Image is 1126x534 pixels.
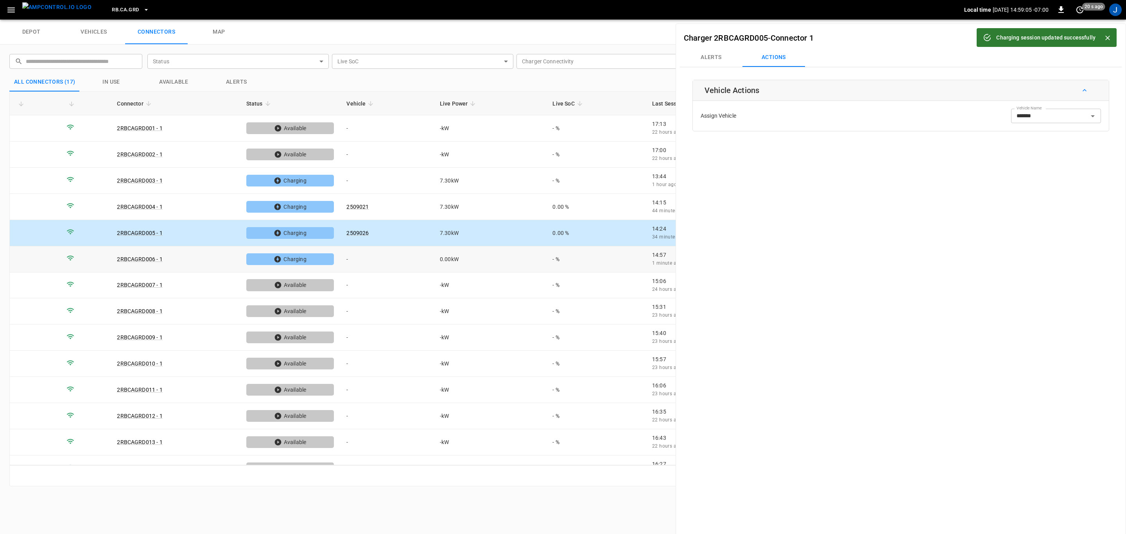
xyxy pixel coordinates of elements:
[652,277,793,285] p: 15:06
[340,142,434,168] td: -
[117,99,153,108] span: Connector
[246,384,334,396] div: Available
[434,324,547,351] td: - kW
[434,115,547,142] td: - kW
[188,20,250,45] a: map
[246,122,334,134] div: Available
[246,410,334,422] div: Available
[117,256,162,262] a: 2RBCAGRD006 - 1
[246,99,273,108] span: Status
[652,303,793,311] p: 15:31
[546,220,645,246] td: 0.00 %
[63,20,125,45] a: vehicles
[340,324,434,351] td: -
[246,175,334,186] div: Charging
[684,33,768,43] a: Charger 2RBCAGRD005
[246,358,334,369] div: Available
[340,429,434,455] td: -
[652,146,793,154] p: 17:00
[546,377,645,403] td: - %
[340,298,434,324] td: -
[117,230,162,236] a: 2RBCAGRD005 - 1
[652,382,793,389] p: 16:06
[340,351,434,377] td: -
[246,436,334,448] div: Available
[246,201,334,213] div: Charging
[117,387,162,393] a: 2RBCAGRD011 - 1
[340,115,434,142] td: -
[546,194,645,220] td: 0.00 %
[1074,4,1086,16] button: set refresh interval
[434,377,547,403] td: - kW
[246,279,334,291] div: Available
[22,2,91,12] img: ampcontrol.io logo
[652,329,793,337] p: 15:40
[117,334,162,340] a: 2RBCAGRD009 - 1
[434,351,547,377] td: - kW
[546,429,645,455] td: - %
[993,6,1049,14] p: [DATE] 14:59:05 -07:00
[246,227,334,239] div: Charging
[346,230,369,236] a: 2509026
[652,182,677,187] span: 1 hour ago
[340,403,434,429] td: -
[652,172,793,180] p: 13:44
[546,455,645,482] td: - %
[246,305,334,317] div: Available
[546,351,645,377] td: - %
[652,234,688,240] span: 34 minutes ago
[652,365,682,370] span: 23 hours ago
[546,403,645,429] td: - %
[652,99,708,108] span: Last Session Start
[546,142,645,168] td: - %
[117,360,162,367] a: 2RBCAGRD010 - 1
[552,99,585,108] span: Live SoC
[434,429,547,455] td: - kW
[546,168,645,194] td: - %
[340,168,434,194] td: -
[1109,4,1122,16] div: profile-icon
[1017,105,1042,111] label: Vehicle Name
[434,246,547,272] td: 0.00 kW
[546,115,645,142] td: - %
[771,33,814,43] a: Connector 1
[652,260,682,266] span: 1 minute ago
[546,272,645,299] td: - %
[434,220,547,246] td: 7.30 kW
[205,73,268,91] button: Alerts
[652,408,793,416] p: 16:35
[340,272,434,299] td: -
[652,443,682,449] span: 22 hours ago
[434,194,547,220] td: 7.30 kW
[742,48,805,67] button: Actions
[1082,3,1105,11] span: 20 s ago
[652,355,793,363] p: 15:57
[434,298,547,324] td: - kW
[117,282,162,288] a: 2RBCAGRD007 - 1
[652,339,682,344] span: 23 hours ago
[112,5,139,14] span: RB.CA.GRD
[701,112,736,120] p: Assign Vehicle
[652,460,793,468] p: 16:27
[80,73,143,91] button: in use
[434,168,547,194] td: 7.30 kW
[346,204,369,210] a: 2509021
[434,272,547,299] td: - kW
[652,251,793,259] p: 14:57
[246,149,334,160] div: Available
[143,73,205,91] button: Available
[546,298,645,324] td: - %
[117,308,162,314] a: 2RBCAGRD008 - 1
[246,253,334,265] div: Charging
[652,391,682,396] span: 23 hours ago
[117,439,162,445] a: 2RBCAGRD013 - 1
[652,434,793,442] p: 16:43
[246,332,334,343] div: Available
[652,312,682,318] span: 23 hours ago
[117,413,162,419] a: 2RBCAGRD012 - 1
[705,84,759,97] h6: Vehicle Actions
[680,48,1122,67] div: Connectors submenus tabs
[652,208,688,213] span: 44 minutes ago
[440,99,478,108] span: Live Power
[652,156,682,161] span: 22 hours ago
